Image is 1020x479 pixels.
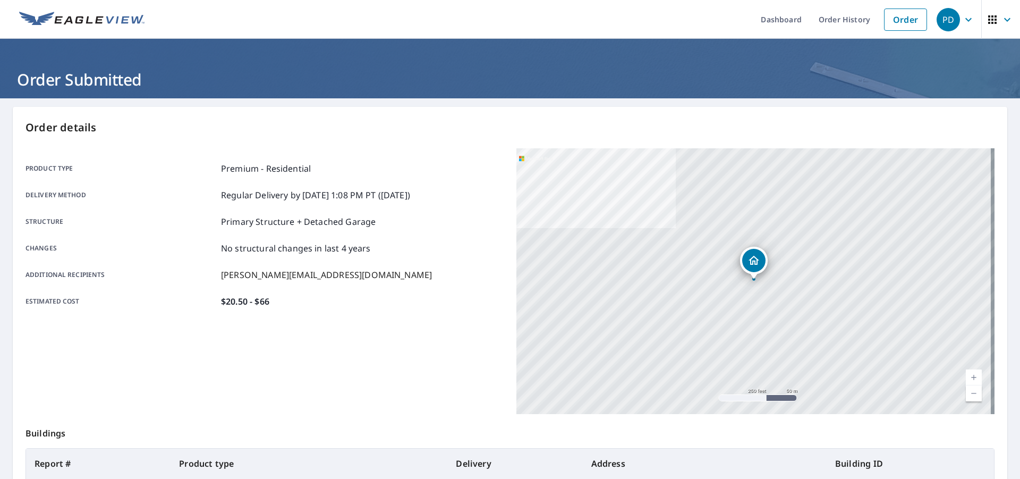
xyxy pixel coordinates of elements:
[827,449,994,478] th: Building ID
[19,12,144,28] img: EV Logo
[221,162,311,175] p: Premium - Residential
[447,449,582,478] th: Delivery
[884,9,927,31] a: Order
[25,242,217,255] p: Changes
[25,414,994,448] p: Buildings
[221,242,371,255] p: No structural changes in last 4 years
[221,215,376,228] p: Primary Structure + Detached Garage
[740,247,768,280] div: Dropped pin, building 1, Residential property, 29 Garfield St Glens Falls, NY 12801
[25,268,217,281] p: Additional recipients
[26,449,171,478] th: Report #
[937,8,960,31] div: PD
[966,369,982,385] a: Current Level 17, Zoom In
[25,162,217,175] p: Product type
[221,295,269,308] p: $20.50 - $66
[25,189,217,201] p: Delivery method
[25,120,994,136] p: Order details
[583,449,827,478] th: Address
[25,295,217,308] p: Estimated cost
[171,449,447,478] th: Product type
[966,385,982,401] a: Current Level 17, Zoom Out
[221,268,432,281] p: [PERSON_NAME][EMAIL_ADDRESS][DOMAIN_NAME]
[25,215,217,228] p: Structure
[13,69,1007,90] h1: Order Submitted
[221,189,410,201] p: Regular Delivery by [DATE] 1:08 PM PT ([DATE])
